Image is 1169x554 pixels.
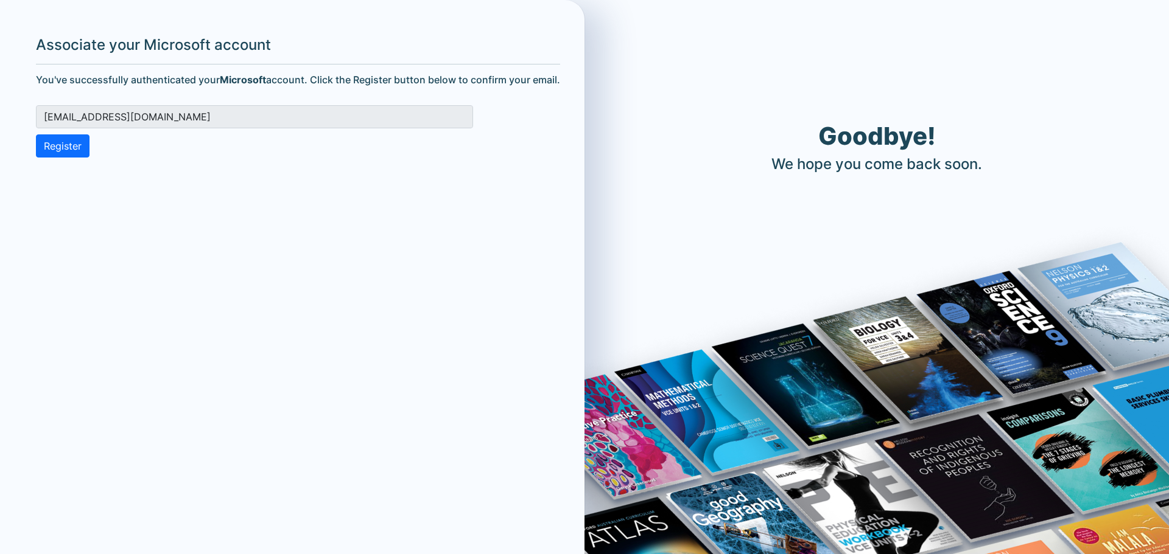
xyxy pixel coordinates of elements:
[36,74,560,86] h6: You've successfully authenticated your account. Click the Register button below to confirm your e...
[36,36,560,54] h4: Associate your Microsoft account
[220,74,266,86] b: Microsoft
[36,134,90,158] button: Register
[771,156,982,173] h4: We hope you come back soon.
[771,122,982,151] h1: Goodbye!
